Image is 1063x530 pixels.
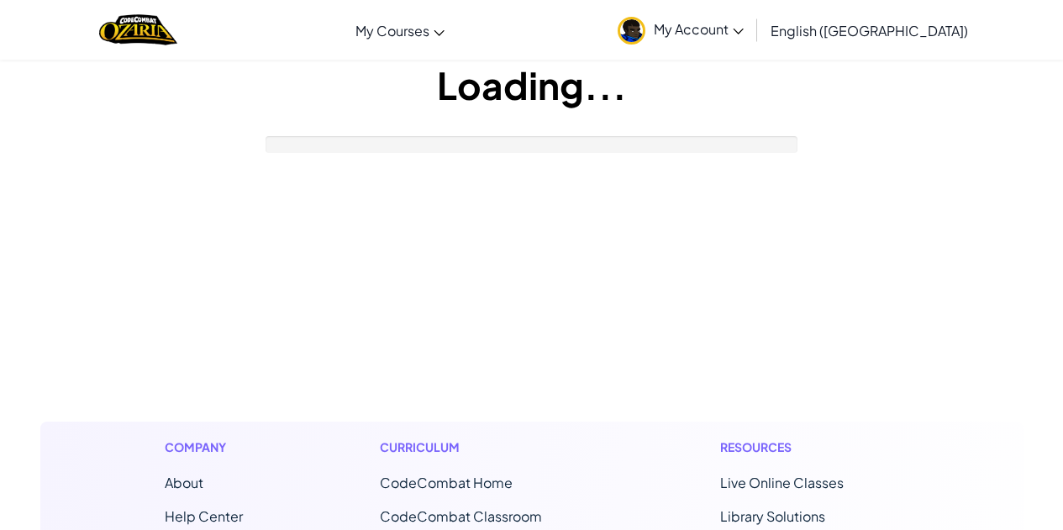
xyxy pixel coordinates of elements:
[99,13,177,47] a: Ozaria by CodeCombat logo
[347,8,453,53] a: My Courses
[165,474,203,491] a: About
[380,507,542,525] a: CodeCombat Classroom
[720,507,825,525] a: Library Solutions
[165,507,243,525] a: Help Center
[720,438,899,456] h1: Resources
[380,474,513,491] span: CodeCombat Home
[355,22,429,39] span: My Courses
[165,438,243,456] h1: Company
[618,17,645,45] img: avatar
[99,13,177,47] img: Home
[771,22,968,39] span: English ([GEOGRAPHIC_DATA])
[720,474,844,491] a: Live Online Classes
[762,8,976,53] a: English ([GEOGRAPHIC_DATA])
[654,20,744,38] span: My Account
[380,438,583,456] h1: Curriculum
[609,3,752,56] a: My Account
